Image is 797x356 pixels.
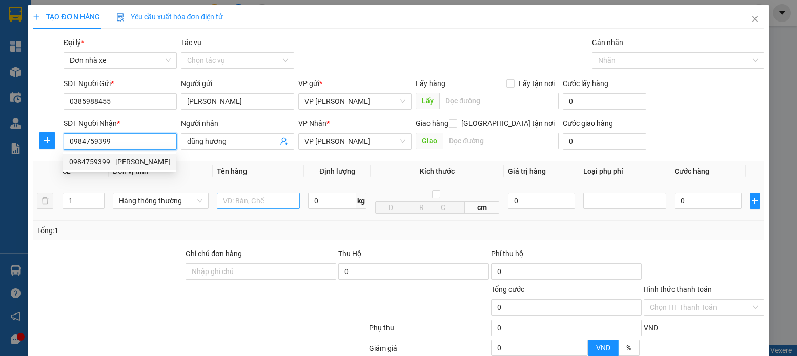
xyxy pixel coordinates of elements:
[596,344,610,352] span: VND
[375,201,406,214] input: D
[508,167,546,175] span: Giá trị hàng
[368,322,490,340] div: Phụ thu
[304,134,405,149] span: VP LÊ HỒNG PHONG
[64,38,84,47] span: Đại lý
[37,225,308,236] div: Tổng: 1
[181,78,294,89] div: Người gửi
[217,193,300,209] input: VD: Bàn, Ghế
[457,118,559,129] span: [GEOGRAPHIC_DATA] tận nơi
[39,132,55,149] button: plus
[465,201,499,214] span: cm
[750,197,760,205] span: plus
[186,249,242,258] label: Ghi chú đơn hàng
[64,118,177,129] div: SĐT Người Nhận
[33,13,40,20] span: plus
[99,30,182,41] strong: PHIẾU GỬI HÀNG
[644,324,658,332] span: VND
[515,78,559,89] span: Lấy tận nơi
[750,193,760,209] button: plus
[94,54,119,62] span: Website
[416,133,443,149] span: Giao
[416,79,445,88] span: Lấy hàng
[107,43,174,51] strong: Hotline : 0889 23 23 23
[298,119,326,128] span: VP Nhận
[416,93,439,109] span: Lấy
[439,93,558,109] input: Dọc đường
[491,285,524,294] span: Tổng cước
[563,119,613,128] label: Cước giao hàng
[69,156,170,167] div: 0984759399 - [PERSON_NAME]
[116,13,223,21] span: Yêu cầu xuất hóa đơn điện tử
[356,193,366,209] span: kg
[280,137,288,145] span: user-add
[563,133,647,150] input: Cước giao hàng
[298,78,412,89] div: VP gửi
[741,5,769,34] button: Close
[508,193,575,209] input: 0
[592,38,623,47] label: Gán nhãn
[181,38,201,47] label: Tác vụ
[94,53,187,62] strong: : [DOMAIN_NAME]
[563,93,647,110] input: Cước lấy hàng
[37,193,53,209] button: delete
[70,53,171,68] span: Đơn nhà xe
[39,136,55,144] span: plus
[33,13,99,21] span: TẠO ĐƠN HÀNG
[491,248,642,263] div: Phí thu hộ
[579,161,671,181] th: Loại phụ phí
[9,16,57,64] img: logo
[116,13,125,22] img: icon
[181,118,294,129] div: Người nhận
[304,94,405,109] span: VP Nguyễn Văn Cừ
[217,167,247,175] span: Tên hàng
[71,17,210,28] strong: CÔNG TY TNHH VĨNH QUANG
[443,133,558,149] input: Dọc đường
[675,167,709,175] span: Cước hàng
[406,201,437,214] input: R
[119,193,202,208] span: Hàng thông thường
[626,344,631,352] span: %
[420,167,455,175] span: Kích thước
[563,79,608,88] label: Cước lấy hàng
[186,263,336,280] input: Ghi chú đơn hàng
[416,119,448,128] span: Giao hàng
[64,78,177,89] div: SĐT Người Gửi
[63,154,176,170] div: 0984759399 - dũng hương
[338,249,361,258] span: Thu Hộ
[319,167,355,175] span: Định lượng
[644,285,712,294] label: Hình thức thanh toán
[751,15,759,23] span: close
[437,201,465,214] input: C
